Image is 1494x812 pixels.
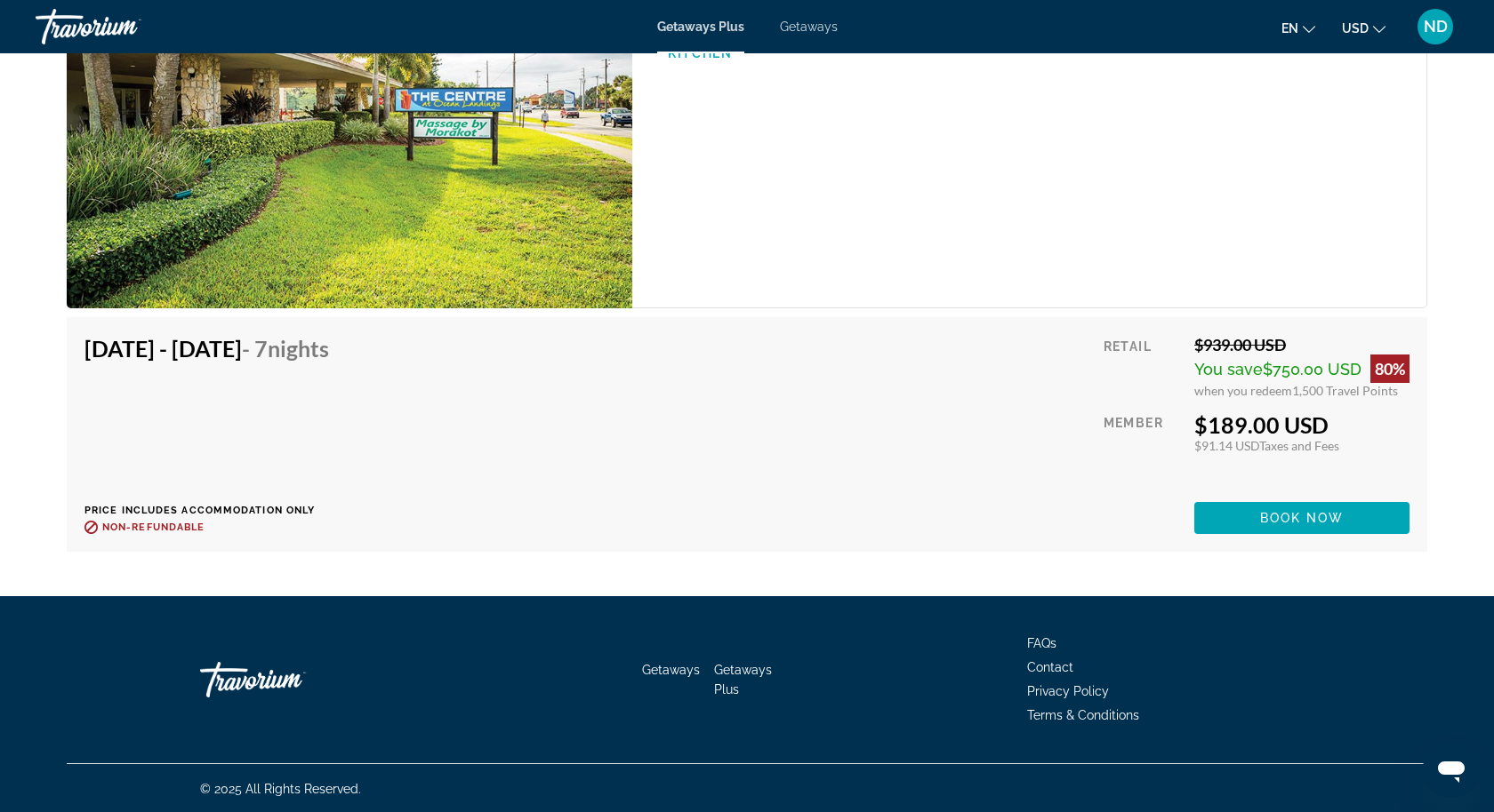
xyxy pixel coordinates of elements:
[1104,335,1181,398] div: Retail
[1194,335,1410,354] div: $939.00 USD
[84,335,329,362] h4: [DATE] - [DATE]
[1260,511,1345,525] span: Book now
[1342,15,1386,41] button: Change currency
[780,20,838,34] a: Getaways
[1027,684,1109,698] a: Privacy Policy
[1194,438,1410,453] div: $91.14 USD
[268,335,329,362] span: Nights
[200,653,378,706] a: Travorium
[1194,383,1292,398] span: when you redeem
[714,663,772,697] a: Getaways Plus
[1194,502,1410,534] button: Book now
[36,4,213,50] a: Travorium
[200,782,361,796] span: © 2025 All Rights Reserved.
[1424,18,1448,36] span: ND
[1263,360,1361,378] span: $750.00 USD
[84,505,342,516] p: Price includes accommodation only
[1412,8,1458,45] button: User Menu
[1370,354,1410,383] div: 80%
[1281,15,1315,41] button: Change language
[1342,21,1369,36] span: USD
[1194,360,1263,378] span: You save
[1292,383,1398,398] span: 1,500 Travel Points
[1104,411,1181,489] div: Member
[668,46,1030,60] p: Kitchen
[1027,660,1073,674] a: Contact
[1194,411,1410,438] div: $189.00 USD
[242,335,329,362] span: - 7
[1423,741,1480,798] iframe: Button to launch messaging window
[102,521,205,533] span: Non-refundable
[657,20,744,34] a: Getaways Plus
[642,663,700,677] a: Getaways
[1281,21,1298,36] span: en
[1259,438,1339,453] span: Taxes and Fees
[1027,708,1139,722] a: Terms & Conditions
[1027,636,1056,650] a: FAQs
